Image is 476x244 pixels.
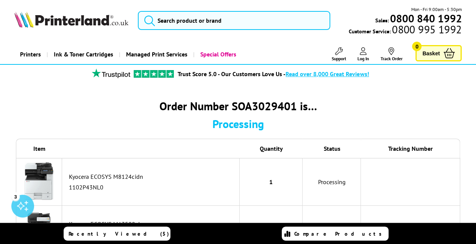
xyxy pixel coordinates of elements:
[64,227,170,241] a: Recently Viewed (5)
[69,173,236,180] div: Kyocera ECOSYS M8124cidn
[11,192,20,200] div: 3
[193,45,242,64] a: Special Offers
[138,11,330,30] input: Search product or brand
[303,139,361,158] th: Status
[331,56,346,61] span: Support
[178,70,369,78] a: Trust Score 5.0 - Our Customers Love Us -Read over 8,000 Great Reviews!
[303,158,361,206] td: Processing
[14,45,47,64] a: Printers
[282,227,389,241] a: Compare Products
[134,70,174,78] img: trustpilot rating
[14,11,128,28] img: Printerland Logo
[47,45,119,64] a: Ink & Toner Cartridges
[361,139,460,158] th: Tracking Number
[16,99,460,113] div: Order Number SOA3029401 is…
[286,70,369,78] span: Read over 8,000 Great Reviews!
[349,26,462,35] span: Customer Service:
[411,6,462,13] span: Mon - Fri 9:00am - 5:30pm
[389,15,462,22] a: 0800 840 1992
[357,56,369,61] span: Log In
[69,220,236,228] div: Kyocera ECOSYS MA3500cix
[16,116,460,131] div: Processing
[380,47,402,61] a: Track Order
[357,47,369,61] a: Log In
[119,45,193,64] a: Managed Print Services
[415,45,462,61] a: Basket 0
[294,230,386,237] span: Compare Products
[375,17,389,24] span: Sales:
[412,42,421,51] span: 0
[422,48,440,58] span: Basket
[331,47,346,61] a: Support
[390,11,462,25] b: 0800 840 1992
[16,139,62,158] th: Item
[391,26,462,33] span: 0800 995 1992
[88,69,134,78] img: trustpilot rating
[14,11,128,29] a: Printerland Logo
[20,162,58,200] img: Kyocera ECOSYS M8124cidn
[54,45,113,64] span: Ink & Toner Cartridges
[69,183,236,191] div: 1102P43NL0
[240,158,303,206] td: 1
[240,139,303,158] th: Quantity
[69,230,169,237] span: Recently Viewed (5)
